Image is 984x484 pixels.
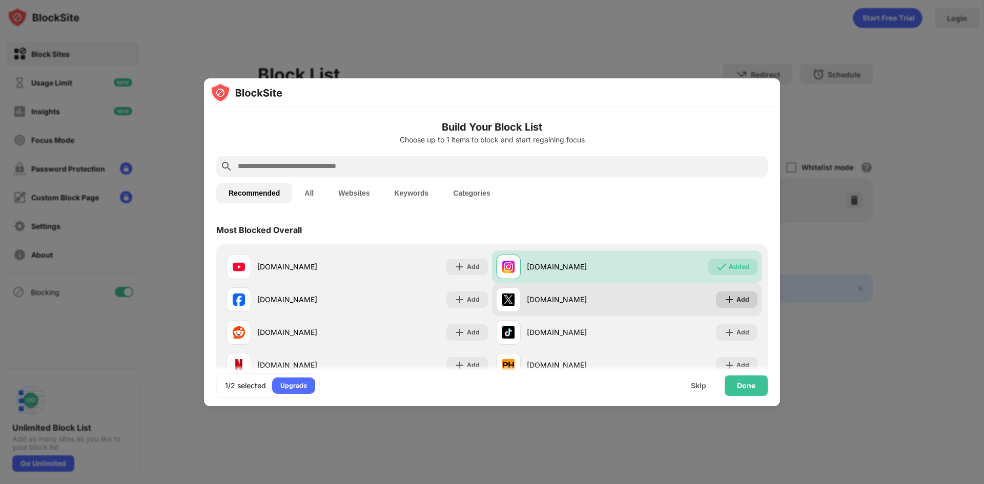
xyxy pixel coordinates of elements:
[216,183,292,203] button: Recommended
[257,360,357,370] div: [DOMAIN_NAME]
[326,183,382,203] button: Websites
[737,382,755,390] div: Done
[257,294,357,305] div: [DOMAIN_NAME]
[257,327,357,338] div: [DOMAIN_NAME]
[225,381,266,391] div: 1/2 selected
[233,261,245,273] img: favicons
[502,359,515,371] img: favicons
[441,183,502,203] button: Categories
[467,327,480,338] div: Add
[292,183,326,203] button: All
[502,326,515,339] img: favicons
[467,294,480,305] div: Add
[527,327,627,338] div: [DOMAIN_NAME]
[382,183,441,203] button: Keywords
[736,294,749,305] div: Add
[527,360,627,370] div: [DOMAIN_NAME]
[233,359,245,371] img: favicons
[527,261,627,272] div: [DOMAIN_NAME]
[280,381,307,391] div: Upgrade
[216,119,768,135] h6: Build Your Block List
[257,261,357,272] div: [DOMAIN_NAME]
[233,293,245,306] img: favicons
[233,326,245,339] img: favicons
[736,327,749,338] div: Add
[216,136,768,144] div: Choose up to 1 items to block and start regaining focus
[467,360,480,370] div: Add
[467,262,480,272] div: Add
[502,293,515,306] img: favicons
[691,382,706,390] div: Skip
[527,294,627,305] div: [DOMAIN_NAME]
[210,82,282,103] img: logo-blocksite.svg
[216,225,302,235] div: Most Blocked Overall
[502,261,515,273] img: favicons
[736,360,749,370] div: Add
[220,160,233,173] img: search.svg
[729,262,749,272] div: Added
